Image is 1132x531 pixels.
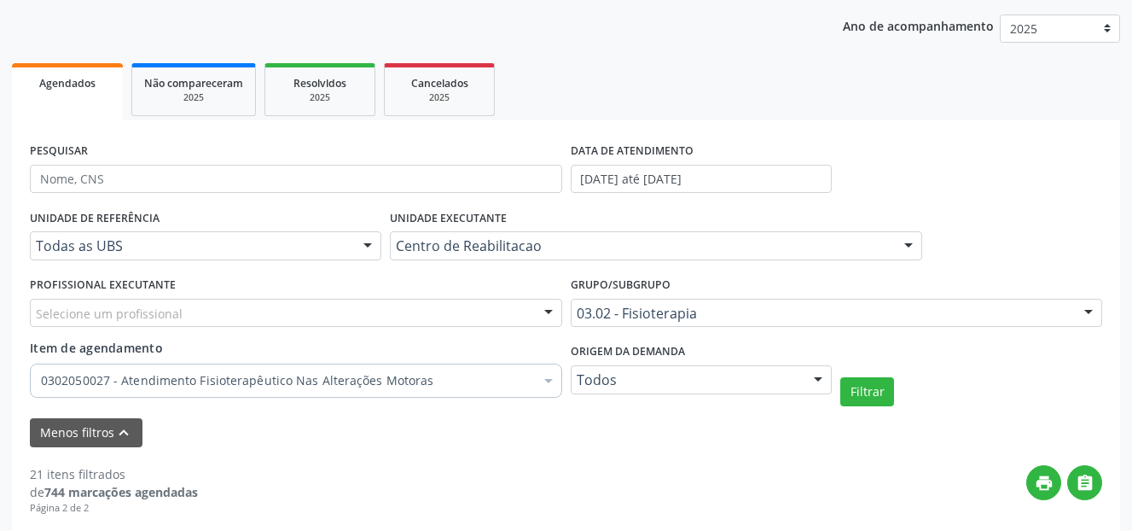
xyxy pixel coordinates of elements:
span: Centro de Reabilitacao [396,237,887,254]
div: de [30,483,198,501]
button: print [1026,465,1061,500]
button:  [1067,465,1102,500]
div: Página 2 de 2 [30,501,198,516]
strong: 744 marcações agendadas [44,484,198,500]
i:  [1076,474,1094,493]
label: PESQUISAR [30,138,88,165]
button: Filtrar [840,377,894,406]
span: Cancelados [411,76,468,90]
label: Origem da demanda [571,339,685,365]
div: 21 itens filtrados [30,465,198,483]
button: Menos filtroskeyboard_arrow_up [30,418,142,448]
span: Selecione um profissional [36,305,183,323]
i: print [1035,474,1054,493]
input: Selecione um intervalo [571,165,833,194]
div: 2025 [397,91,482,104]
div: 2025 [277,91,363,104]
label: UNIDADE EXECUTANTE [390,205,507,231]
span: Agendados [39,76,96,90]
label: UNIDADE DE REFERÊNCIA [30,205,160,231]
span: Todos [577,371,798,388]
i: keyboard_arrow_up [114,423,133,442]
span: Todas as UBS [36,237,346,254]
span: Item de agendamento [30,340,163,356]
label: DATA DE ATENDIMENTO [571,138,694,165]
span: Não compareceram [144,76,243,90]
span: Resolvidos [293,76,346,90]
label: PROFISSIONAL EXECUTANTE [30,272,176,299]
input: Nome, CNS [30,165,562,194]
span: 03.02 - Fisioterapia [577,305,1068,322]
p: Ano de acompanhamento [843,15,994,36]
label: Grupo/Subgrupo [571,272,670,299]
span: 0302050027 - Atendimento Fisioterapêutico Nas Alterações Motoras [41,372,534,389]
div: 2025 [144,91,243,104]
